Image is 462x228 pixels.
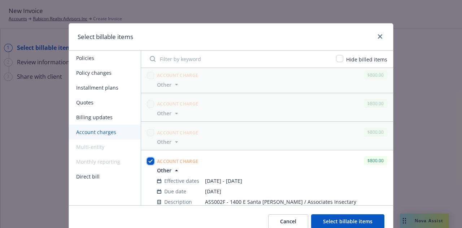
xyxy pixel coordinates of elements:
[364,128,387,137] div: $800.00
[205,188,387,195] span: [DATE]
[157,138,171,146] span: Other
[157,81,171,89] span: Other
[364,70,387,79] div: $800.00
[69,51,141,65] button: Policies
[141,65,393,93] span: Account charge$800.00Other
[141,93,393,121] span: Account charge$800.00Other
[157,101,198,107] span: Account charge
[164,188,186,195] span: Due date
[78,32,133,42] h1: Select billable items
[157,109,171,117] span: Other
[69,65,141,80] button: Policy changes
[69,95,141,110] button: Quotes
[164,198,192,206] span: Description
[69,139,141,154] span: Multi-entity
[164,177,199,185] span: Effective dates
[157,138,180,146] button: Other
[157,130,198,136] span: Account charge
[69,169,141,184] button: Direct bill
[157,167,180,174] button: Other
[69,110,141,125] button: Billing updates
[157,109,180,117] button: Other
[157,81,180,89] button: Other
[157,72,198,78] span: Account charge
[346,56,387,63] span: Hide billed items
[376,32,384,41] a: close
[364,156,387,165] div: $800.00
[141,122,393,150] span: Account charge$800.00Other
[205,177,387,185] span: [DATE] - [DATE]
[145,52,332,66] input: Filter by keyword
[205,198,387,206] span: ASS002F - 1400 E Santa [PERSON_NAME] / Associates Insectary
[364,99,387,108] div: $800.00
[157,158,198,164] span: Account charge
[69,154,141,169] span: Monthly reporting
[157,167,171,174] span: Other
[69,125,141,139] button: Account charges
[69,80,141,95] button: Installment plans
